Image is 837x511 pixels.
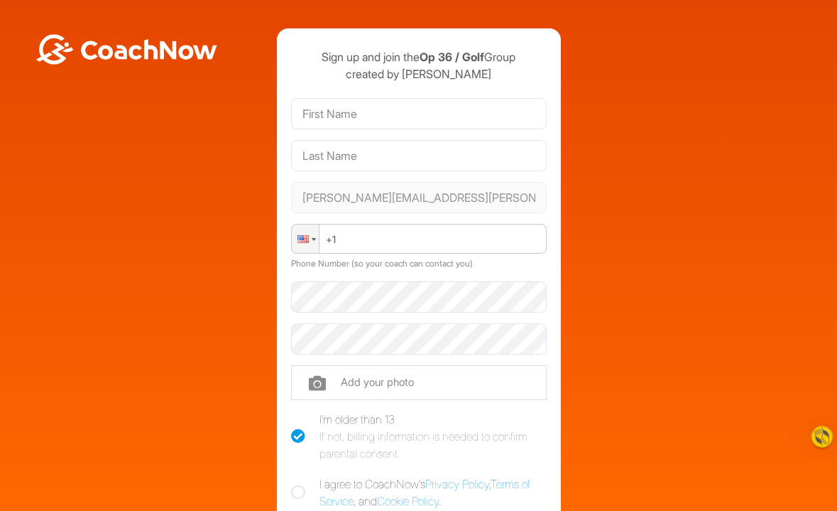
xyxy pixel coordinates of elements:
input: First Name [291,98,547,129]
input: Email [291,182,547,213]
img: BwLJSsUCoWCh5upNqxVrqldRgqLPVwmV24tXu5FoVAoFEpwwqQ3VIfuoInZCoVCoTD4vwADAC3ZFMkVEQFDAAAAAElFTkSuQmCC [34,34,219,65]
input: Phone Number [291,224,547,254]
input: Last Name [291,140,547,171]
div: If not, billing information is needed to confirm parental consent. [319,428,547,462]
div: United States: + 1 [292,225,319,253]
a: Cookie Policy [377,494,439,508]
label: Phone Number (so your coach can contact you) [291,258,473,269]
a: Privacy Policy [425,477,489,491]
p: Sign up and join the Group [291,48,547,65]
a: Terms of Service [319,477,530,508]
div: I'm older than 13 [319,411,547,462]
strong: Op 36 / Golf [420,50,484,64]
label: I agree to CoachNow's , , and . [291,475,547,510]
p: created by [PERSON_NAME] [291,65,547,82]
